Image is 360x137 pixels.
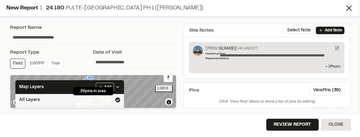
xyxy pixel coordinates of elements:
button: Add [96,83,114,92]
div: Map marker [83,76,91,84]
span: Pins [189,87,199,94]
button: Review Report [266,119,319,131]
div: Map marker [95,80,104,88]
button: Reset bearing to north [164,73,173,82]
div: Map marker [96,79,104,87]
span: 39 pins in area [80,88,106,94]
div: Report Name [10,24,176,31]
img: Ross Edwards [193,46,203,56]
button: Toggle attribution [165,98,173,106]
p: Construction Representative [205,51,236,61]
button: Select Note [283,27,315,34]
span: Site Notes [189,27,214,34]
p: + 1 Photo [193,64,341,70]
span: Add [104,84,111,90]
div: New Report [6,4,345,13]
canvas: Map [10,75,176,108]
p: [DATE] 10:40 AM EDT [220,46,258,51]
p: [PERSON_NAME] [205,46,236,51]
button: ViewPins (39) [309,85,345,95]
div: Date of Visit [93,49,177,56]
span: Pulte-[GEOGRAPHIC_DATA] Ph 1 ([PERSON_NAME]) [66,6,204,11]
div: All Layers [15,94,124,106]
div: Report Type [10,49,93,56]
span: ( 39 ) [332,87,341,94]
div: Click "View Pins" above to show a list of pins for editing [184,95,350,108]
button: Close [321,119,351,131]
div: Map marker [85,76,93,84]
p: Add Note [325,28,342,33]
div: 1,000 ft [155,85,173,92]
